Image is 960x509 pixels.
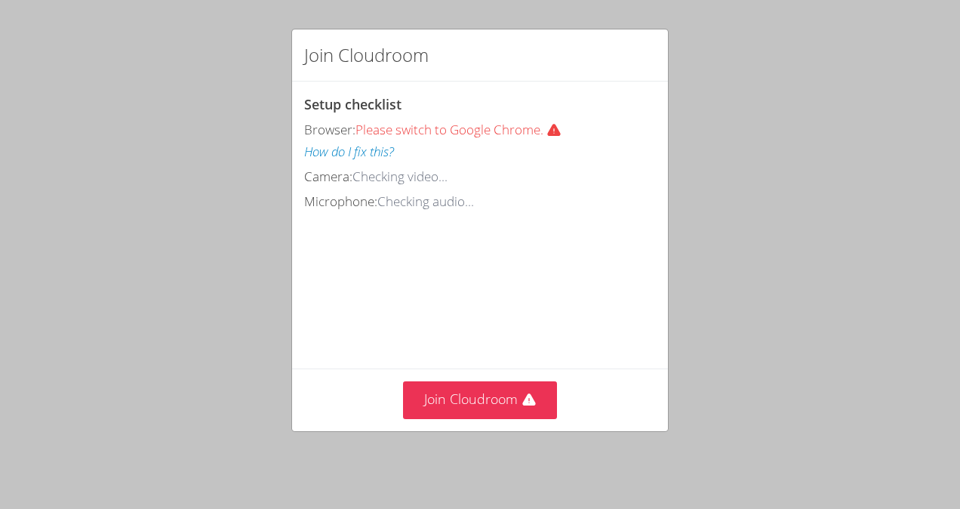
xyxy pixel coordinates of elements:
span: Microphone: [304,193,377,210]
button: How do I fix this? [304,141,394,163]
button: Join Cloudroom [403,381,558,418]
span: Setup checklist [304,95,402,113]
span: Checking audio... [377,193,474,210]
span: Browser: [304,121,355,138]
span: Camera: [304,168,352,185]
span: Please switch to Google Chrome. [355,121,568,138]
span: Checking video... [352,168,448,185]
h2: Join Cloudroom [304,42,429,69]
